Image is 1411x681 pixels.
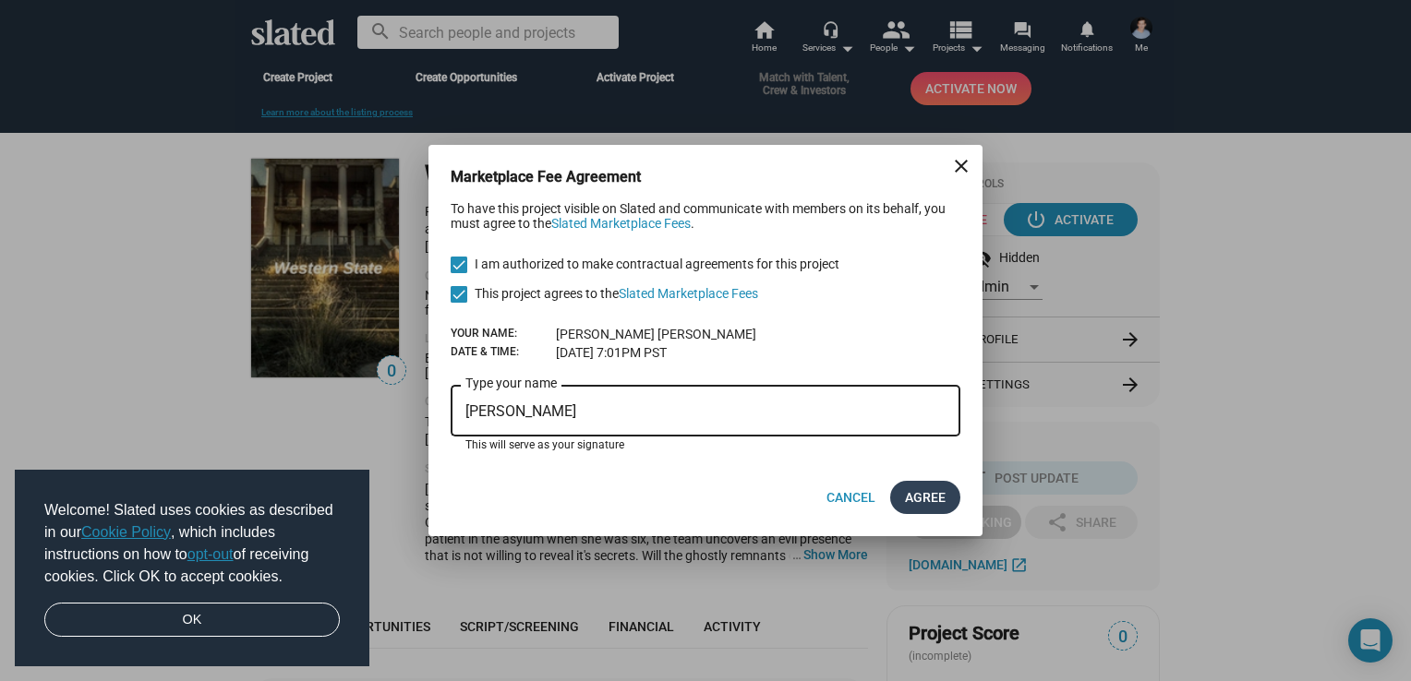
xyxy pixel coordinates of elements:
[812,481,890,514] button: Cancel
[475,282,758,305] span: This project agrees to the
[465,438,624,453] mat-hint: This will serve as your signature
[451,345,556,360] dt: Date & Time:
[551,216,691,231] a: Slated Marketplace Fees
[890,481,960,514] button: AGREE
[905,481,946,514] span: AGREE
[475,253,839,275] span: I am authorized to make contractual agreements for this project
[619,286,758,301] a: Slated Marketplace Fees
[657,327,756,341] span: [PERSON_NAME]
[556,327,655,341] span: [PERSON_NAME]
[187,546,234,562] a: opt-out
[950,155,972,177] mat-icon: close
[451,327,556,341] dt: Your Name:
[15,470,369,667] div: cookieconsent
[556,345,667,360] dd: [DATE] 7:01PM PST
[451,201,960,231] div: To have this project visible on Slated and communicate with members on its behalf, you must agree...
[451,167,667,186] h3: Marketplace Fee Agreement
[44,499,340,588] span: Welcome! Slated uses cookies as described in our , which includes instructions on how to of recei...
[826,481,875,514] span: Cancel
[44,603,340,638] a: dismiss cookie message
[81,524,171,540] a: Cookie Policy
